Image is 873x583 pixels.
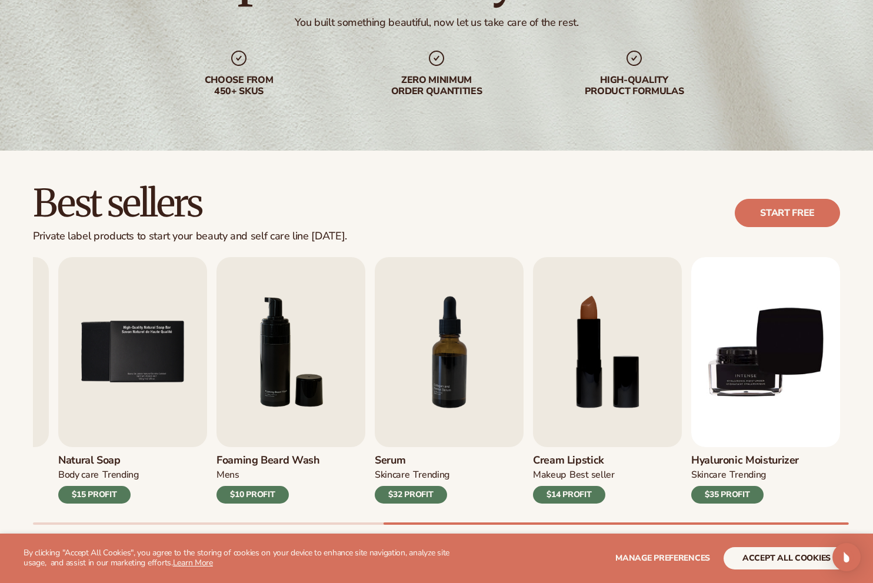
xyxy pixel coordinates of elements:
p: By clicking "Accept All Cookies", you agree to the storing of cookies on your device to enhance s... [24,548,467,568]
div: TRENDING [729,469,765,481]
div: SKINCARE [375,469,409,481]
div: $14 PROFIT [533,486,605,504]
a: Learn More [173,557,213,568]
div: $35 PROFIT [691,486,764,504]
h2: Best sellers [33,184,347,223]
div: High-quality product formulas [559,75,709,97]
h3: Cream Lipstick [533,454,615,467]
a: 8 / 9 [533,257,682,504]
div: TRENDING [102,469,138,481]
button: Manage preferences [615,547,710,569]
button: accept all cookies [724,547,849,569]
div: BEST SELLER [569,469,615,481]
a: 6 / 9 [216,257,365,504]
div: TRENDING [413,469,449,481]
div: mens [216,469,239,481]
div: BODY Care [58,469,99,481]
h3: Natural Soap [58,454,139,467]
div: Choose from 450+ Skus [164,75,314,97]
h3: Foaming beard wash [216,454,320,467]
div: Zero minimum order quantities [361,75,512,97]
a: 7 / 9 [375,257,524,504]
div: You built something beautiful, now let us take care of the rest. [295,16,579,29]
div: MAKEUP [533,469,566,481]
div: $15 PROFIT [58,486,131,504]
a: Start free [735,199,840,227]
span: Manage preferences [615,552,710,564]
a: 9 / 9 [691,257,840,504]
h3: Serum [375,454,449,467]
div: SKINCARE [691,469,726,481]
div: Private label products to start your beauty and self care line [DATE]. [33,230,347,243]
div: Open Intercom Messenger [832,543,861,571]
div: $32 PROFIT [375,486,447,504]
div: $10 PROFIT [216,486,289,504]
h3: Hyaluronic moisturizer [691,454,799,467]
a: 5 / 9 [58,257,207,504]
